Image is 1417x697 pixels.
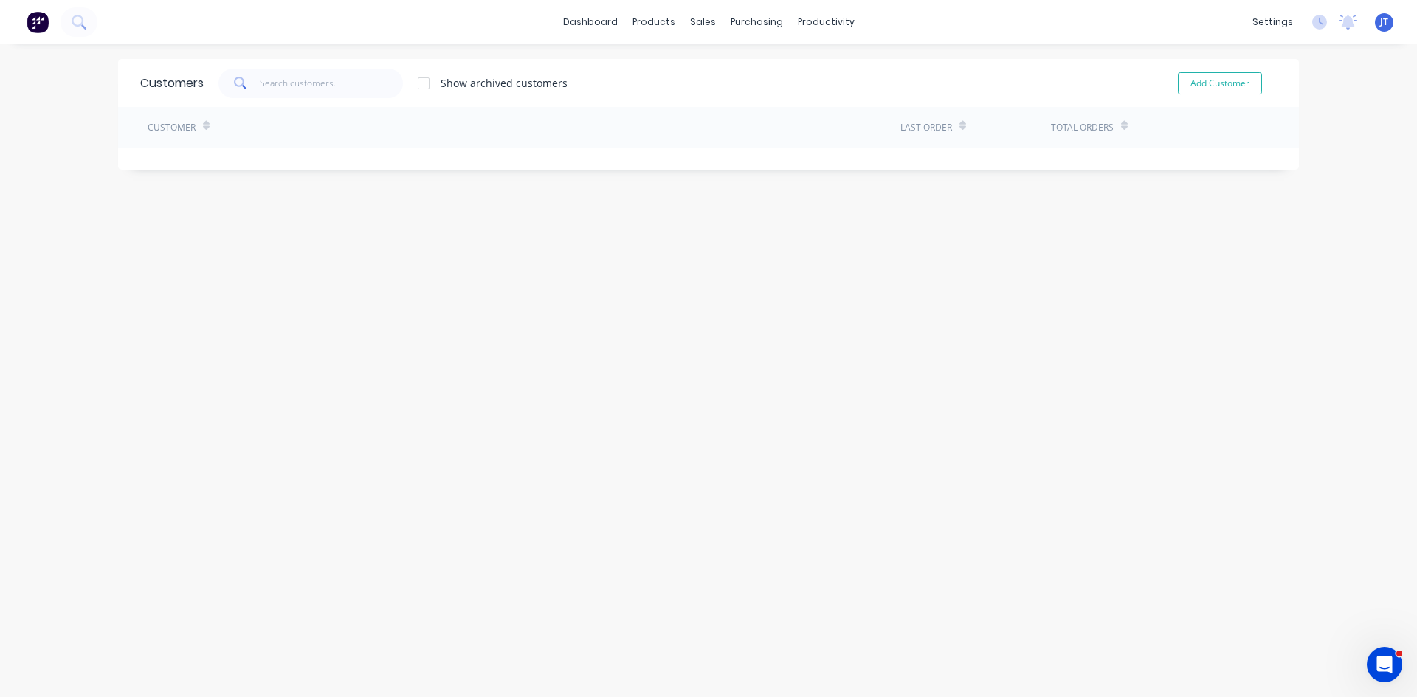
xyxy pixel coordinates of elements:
[148,121,196,134] div: Customer
[683,11,723,33] div: sales
[900,121,952,134] div: Last Order
[723,11,790,33] div: purchasing
[1178,72,1262,94] button: Add Customer
[140,74,204,92] div: Customers
[441,75,568,91] div: Show archived customers
[1245,11,1300,33] div: settings
[625,11,683,33] div: products
[556,11,625,33] a: dashboard
[790,11,862,33] div: productivity
[1051,121,1114,134] div: Total Orders
[1367,647,1402,682] iframe: Intercom live chat
[1380,15,1388,29] span: JT
[27,11,49,33] img: Factory
[260,69,404,98] input: Search customers...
